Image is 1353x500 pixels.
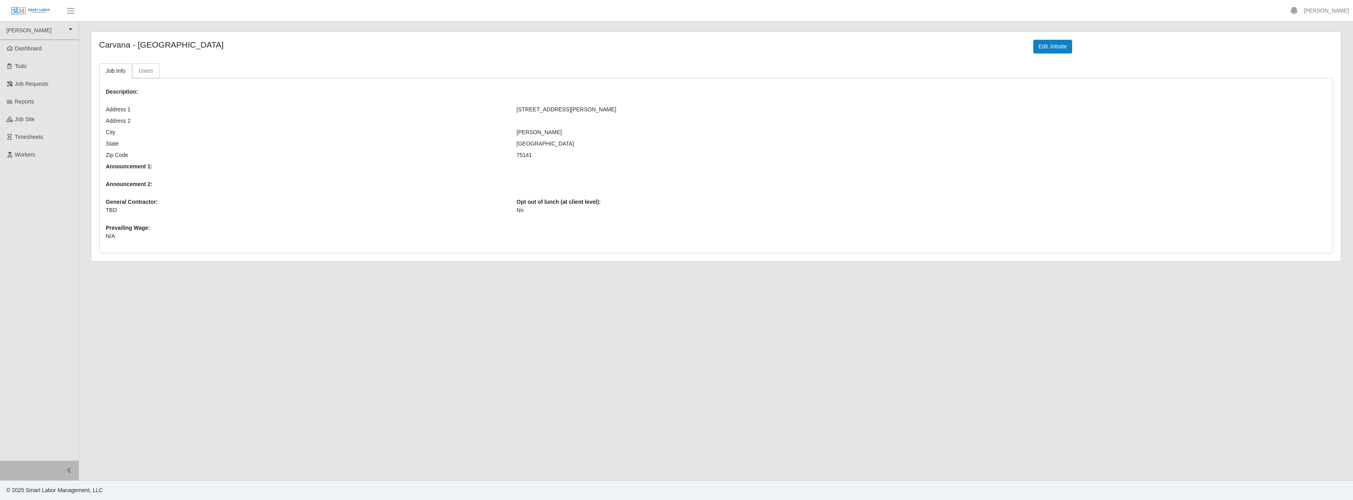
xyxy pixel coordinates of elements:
[15,81,49,87] span: Job Requests
[15,45,42,52] span: Dashboard
[511,151,921,159] div: 75141
[106,199,158,205] b: General Contractor:
[100,140,511,148] div: State
[132,63,160,79] a: Users
[516,199,601,205] b: Opt out of lunch (at client level):
[106,225,150,231] b: Prevailing Wage:
[106,232,916,240] p: N/A
[99,63,132,79] a: Job Info
[106,181,152,187] b: Announcement 2:
[1033,40,1072,54] a: Edit Jobsite
[511,128,921,137] div: [PERSON_NAME]
[100,151,511,159] div: Zip Code
[15,116,35,122] span: job site
[1304,7,1349,15] a: [PERSON_NAME]
[15,63,27,69] span: Todo
[11,7,50,15] img: SLM Logo
[511,105,921,114] div: [STREET_ADDRESS][PERSON_NAME]
[15,134,43,140] span: Timesheets
[100,105,511,114] div: Address 1
[99,40,1021,50] h4: Carvana - [GEOGRAPHIC_DATA]
[15,98,34,105] span: Reports
[511,140,921,148] div: [GEOGRAPHIC_DATA]
[100,128,511,137] div: City
[106,89,138,95] b: Description:
[106,206,505,214] p: TBD
[100,117,511,125] div: Address 2
[106,163,152,170] b: Announcement 1:
[6,487,103,493] span: © 2025 Smart Labor Management, LLC
[516,206,915,214] p: No
[15,151,35,158] span: Workers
